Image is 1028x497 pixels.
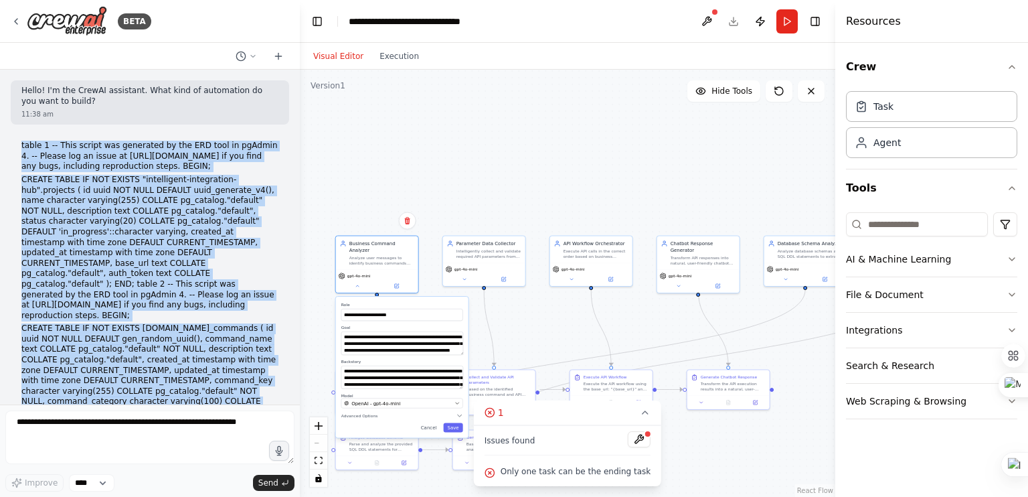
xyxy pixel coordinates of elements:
button: Tools [846,169,1017,207]
span: Advanced Options [341,413,378,419]
button: Open in side panel [744,399,766,407]
img: Logo [27,6,107,36]
div: Database Schema Analyzer [778,240,843,247]
span: gpt-4o-mini [347,273,371,279]
g: Edge from 2aeae4a0-a592-4615-9d77-8d67a29f1afd to 0d63d147-af58-452f-9712-90d398636084 [373,290,808,426]
button: AI & Machine Learning [846,242,1017,277]
button: fit view [310,452,327,470]
span: 1 [498,406,504,419]
g: Edge from 57f810ce-b26b-4fb2-833b-9e5036408d6c to 3789ad33-70b6-4ef8-9d3d-feb2cac8ca44 [491,290,916,426]
button: Integrations [846,313,1017,348]
button: Open in side panel [392,459,415,467]
div: Parse and analyze the provided SQL DDL statements for {database_name}. Extract table names, colum... [349,441,414,452]
div: BETA [118,13,151,29]
button: Open in side panel [592,275,630,283]
button: Visual Editor [305,48,371,64]
button: 1 [474,401,661,425]
div: Task [873,100,893,113]
div: Business Command Analyzer [349,240,414,254]
div: Parameter Data CollectorIntelligently collect and validate required API parameters from multiple ... [442,236,526,287]
span: Improve [25,478,58,488]
div: Execute API WorkflowExecute the API workflow using the base_url: "{base_url}" and collected param... [570,370,653,411]
div: Transform API responses into natural, user-friendly chatbot conversations. Normalize complex API ... [671,255,736,266]
button: Cancel [417,423,441,433]
div: Intelligently collect and validate required API parameters from multiple sources: user interactio... [456,248,521,259]
div: Transform the API execution results into a natural, user-friendly chatbot response. Create a conv... [701,381,766,392]
div: Analyze user messages to identify business commands and intents, then match them with available A... [349,255,414,266]
div: Analyze Database SchemaParse and analyze the provided SQL DDL statements for {database_name}. Ext... [335,430,419,471]
p: table 1 -- This script was generated by the ERD tool in pgAdmin 4. -- Please log an issue at [URL... [21,141,278,172]
button: OpenAI - gpt-4o-mini [341,399,463,409]
label: Model [341,393,463,399]
span: gpt-4o-mini [776,267,799,272]
div: Collect and Validate API ParametersBased on the identified business command and API workflow, col... [452,370,536,416]
div: Execute the API workflow using the base_url: "{base_url}" and collected parameters. Handle the co... [584,381,649,392]
div: Based on the database schema analysis, create visual diagrams showing the relationships between t... [466,441,531,452]
button: Open in side panel [806,275,844,283]
nav: breadcrumb [349,15,499,28]
button: Open in side panel [485,275,523,283]
div: Based on the identified business command and API workflow, collect all required parameters from m... [466,386,531,397]
button: No output available [597,399,625,407]
div: API Workflow OrchestratorExecute API calls in the correct order based on business command require... [549,236,633,287]
div: Analyze Database Schema [349,435,403,440]
span: OpenAI - gpt-4o-mini [351,400,400,407]
div: Analyze database schemas and SQL DDL statements to extract table structures, relationships, and m... [778,248,843,259]
button: Web Scraping & Browsing [846,384,1017,419]
div: API Workflow Orchestrator [564,240,628,247]
div: Collect and Validate API Parameters [466,374,531,385]
div: Agent [873,136,901,149]
g: Edge from 0d63d147-af58-452f-9712-90d398636084 to 3789ad33-70b6-4ef8-9d3d-feb2cac8ca44 [422,447,448,453]
g: Edge from 93580484-3b79-4456-a1d3-9ee1355772c2 to 87db8018-dfab-4ec6-984b-1089805c6091 [695,290,732,366]
g: Edge from d9e1b9d4-5d88-4343-a13c-6f03d11c6053 to 87db8018-dfab-4ec6-984b-1089805c6091 [657,386,683,393]
span: gpt-4o-mini [562,267,585,272]
div: Generate Schema DiagramsBased on the database schema analysis, create visual diagrams showing the... [452,430,536,471]
button: Send [253,475,294,491]
button: Improve [5,474,64,492]
button: Open in side panel [626,399,649,407]
span: gpt-4o-mini [454,267,478,272]
button: Start a new chat [268,48,289,64]
div: 11:38 am [21,109,278,119]
div: Generate Chatbot ResponseTransform the API execution results into a natural, user-friendly chatbo... [687,370,770,411]
label: Backstory [341,359,463,364]
div: Execute API calls in the correct order based on business command requirements. Handle API authent... [564,248,628,259]
button: Hide right sidebar [806,12,825,31]
g: Edge from 236b0184-09fb-4b39-b5ec-cdfa8b56d74b to d9e1b9d4-5d88-4343-a13c-6f03d11c6053 [588,290,614,366]
button: Advanced Options [341,413,463,419]
button: Open in side panel [699,282,737,290]
g: Edge from b70bca2c-07aa-4fcc-ab24-defa6a2e9de5 to a3b6528e-aa1b-4723-a8d7-e0ec35f2692f [481,290,497,366]
div: Database Schema AnalyzerAnalyze database schemas and SQL DDL statements to extract table structur... [764,236,847,287]
div: Business Command AnalyzerAnalyze user messages to identify business commands and intents, then ma... [335,236,419,294]
div: Parameter Data Collector [456,240,521,247]
label: Goal [341,325,463,330]
button: Hide left sidebar [308,12,327,31]
button: Delete node [399,212,416,230]
p: CREATE TABLE IF NOT EXISTS "intelligent-integration-hub".projects ( id uuid NOT NULL DEFAULT uuid... [21,175,278,321]
div: Chatbot Response Generator [671,240,736,254]
button: toggle interactivity [310,470,327,487]
button: No output available [363,459,391,467]
button: Switch to previous chat [230,48,262,64]
button: Click to speak your automation idea [269,441,289,461]
div: React Flow controls [310,417,327,487]
button: Search & Research [846,348,1017,383]
label: Role [341,302,463,307]
a: React Flow attribution [797,487,833,494]
div: Execute API Workflow [584,374,627,380]
button: zoom in [310,417,327,435]
span: gpt-4o-mini [669,273,692,279]
span: Hide Tools [711,86,752,96]
span: Only one task can be the ending task [501,466,651,477]
div: Generate Schema Diagrams [466,435,523,440]
div: Chatbot Response GeneratorTransform API responses into natural, user-friendly chatbot conversatio... [657,236,740,294]
button: No output available [714,399,742,407]
p: Hello! I'm the CrewAI assistant. What kind of automation do you want to build? [21,86,278,106]
div: Tools [846,207,1017,430]
button: Save [443,423,462,433]
button: Open in side panel [377,282,416,290]
button: Execution [371,48,427,64]
g: Edge from a3b6528e-aa1b-4723-a8d7-e0ec35f2692f to d9e1b9d4-5d88-4343-a13c-6f03d11c6053 [539,386,566,393]
div: Generate Chatbot Response [701,374,758,380]
button: File & Document [846,277,1017,312]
